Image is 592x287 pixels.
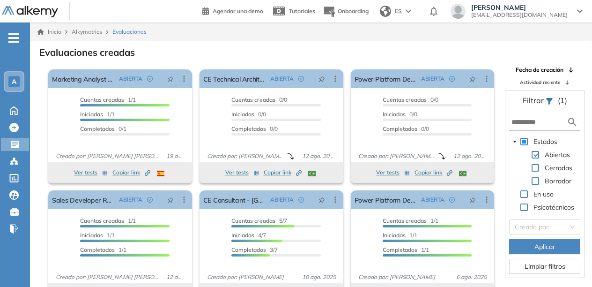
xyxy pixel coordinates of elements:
[533,137,557,146] span: Estados
[520,79,560,86] span: Actividad reciente
[383,111,406,118] span: Iniciadas
[80,217,136,224] span: 1/1
[355,69,418,88] a: Power Platform Developer - [GEOGRAPHIC_DATA]
[450,152,490,160] span: 12 ago. 2025
[298,273,340,281] span: 10 ago. 2025
[231,111,266,118] span: 0/0
[225,167,259,178] button: Ver tests
[355,190,418,209] a: Power Platform Developer CRM
[112,168,150,177] span: Copiar link
[39,47,135,58] h3: Evaluaciones creadas
[383,217,438,224] span: 1/1
[231,111,254,118] span: Iniciadas
[543,175,573,187] span: Borrador
[414,167,452,178] button: Copiar link
[452,273,490,281] span: 6 ago. 2025
[545,177,571,185] span: Borrador
[2,6,58,18] img: Logo
[383,217,427,224] span: Cuentas creadas
[318,75,325,83] span: pushpin
[119,75,142,83] span: ABIERTA
[167,75,174,83] span: pushpin
[203,273,288,281] span: Creado por: [PERSON_NAME]
[231,232,266,239] span: 4/7
[72,28,102,35] span: Alkymetrics
[80,125,115,132] span: Completados
[449,76,455,82] span: check-circle
[462,71,483,86] button: pushpin
[270,196,294,204] span: ABIERTA
[512,139,517,144] span: caret-down
[203,152,287,160] span: Creado por: [PERSON_NAME]
[406,9,411,13] img: arrow
[74,167,108,178] button: Ver tests
[543,162,574,174] span: Cerradas
[231,246,278,253] span: 3/7
[203,190,266,209] a: CE Consultant - [GEOGRAPHIC_DATA]
[525,261,565,272] span: Limpiar filtros
[298,197,304,203] span: check-circle
[80,96,124,103] span: Cuentas creadas
[80,217,124,224] span: Cuentas creadas
[469,75,476,83] span: pushpin
[532,189,555,200] span: En uso
[37,28,61,36] a: Inicio
[471,4,568,11] span: [PERSON_NAME]
[112,28,147,36] span: Evaluaciones
[462,192,483,207] button: pushpin
[395,7,402,15] span: ES
[323,1,369,22] button: Onboarding
[449,197,455,203] span: check-circle
[167,196,174,204] span: pushpin
[308,171,316,176] img: BRA
[157,171,164,176] img: ESP
[231,217,287,224] span: 5/7
[383,232,406,239] span: Iniciadas
[376,167,410,178] button: Ver tests
[383,96,438,103] span: 0/0
[421,75,444,83] span: ABIERTA
[264,168,302,177] span: Copiar link
[355,152,438,160] span: Creado por: [PERSON_NAME]
[318,196,325,204] span: pushpin
[355,273,439,281] span: Creado por: [PERSON_NAME]
[533,190,554,198] span: En uso
[80,246,126,253] span: 1/1
[52,152,163,160] span: Creado por: [PERSON_NAME] [PERSON_NAME] Sichaca [PERSON_NAME]
[231,96,275,103] span: Cuentas creadas
[52,69,115,88] a: Marketing Analyst - [GEOGRAPHIC_DATA]
[383,232,417,239] span: 1/1
[231,217,275,224] span: Cuentas creadas
[383,246,417,253] span: Completados
[203,69,266,88] a: CE Technical Architect - [GEOGRAPHIC_DATA]
[163,152,188,160] span: 19 ago. 2025
[80,111,103,118] span: Iniciadas
[12,78,16,85] span: A
[543,149,572,160] span: Abiertas
[298,152,339,160] span: 12 ago. 2025
[383,125,417,132] span: Completados
[80,96,136,103] span: 1/1
[298,76,304,82] span: check-circle
[469,196,476,204] span: pushpin
[471,11,568,19] span: [EMAIL_ADDRESS][DOMAIN_NAME]
[289,8,315,15] span: Tutoriales
[516,66,563,74] span: Fecha de creación
[567,116,578,128] img: search icon
[383,125,429,132] span: 0/0
[311,71,332,86] button: pushpin
[80,125,126,132] span: 0/1
[80,232,115,239] span: 1/1
[532,202,576,213] span: Psicotécnicos
[533,203,574,211] span: Psicotécnicos
[414,168,452,177] span: Copiar link
[231,125,266,132] span: Completados
[311,192,332,207] button: pushpin
[545,151,570,159] span: Abiertas
[383,111,417,118] span: 0/0
[534,242,555,252] span: Aplicar
[112,167,150,178] button: Copiar link
[52,273,163,281] span: Creado por: [PERSON_NAME] [PERSON_NAME] Sichaca [PERSON_NAME]
[231,232,254,239] span: Iniciadas
[160,71,181,86] button: pushpin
